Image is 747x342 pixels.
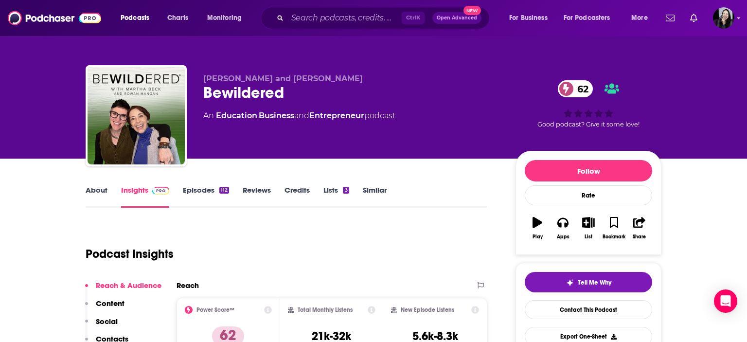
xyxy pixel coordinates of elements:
span: Tell Me Why [578,279,611,287]
button: Social [85,317,118,335]
span: Ctrl K [402,12,425,24]
p: Reach & Audience [96,281,161,290]
a: Show notifications dropdown [686,10,701,26]
div: Share [633,234,646,240]
div: Open Intercom Messenger [714,289,737,313]
h2: Reach [177,281,199,290]
div: List [585,234,592,240]
button: Follow [525,160,652,181]
img: tell me why sparkle [566,279,574,287]
a: Reviews [243,185,271,208]
span: Logged in as marypoffenroth [713,7,734,29]
span: For Business [509,11,548,25]
span: , [257,111,259,120]
button: List [576,211,601,246]
button: Bookmark [601,211,626,246]
div: Play [533,234,543,240]
button: Show profile menu [713,7,734,29]
a: 62 [558,80,593,97]
a: About [86,185,107,208]
button: Content [85,299,124,317]
button: open menu [557,10,624,26]
span: New [463,6,481,15]
a: Credits [285,185,310,208]
span: Monitoring [207,11,242,25]
div: Search podcasts, credits, & more... [270,7,499,29]
div: 112 [219,187,229,194]
button: open menu [502,10,560,26]
p: Social [96,317,118,326]
h2: New Episode Listens [401,306,454,313]
button: Share [627,211,652,246]
button: open menu [624,10,660,26]
div: 3 [343,187,349,194]
a: Entrepreneur [309,111,364,120]
a: InsightsPodchaser Pro [121,185,169,208]
h1: Podcast Insights [86,247,174,261]
span: [PERSON_NAME] and [PERSON_NAME] [203,74,363,83]
div: Bookmark [603,234,625,240]
a: Charts [161,10,194,26]
span: Podcasts [121,11,149,25]
button: Open AdvancedNew [432,12,481,24]
div: An podcast [203,110,395,122]
a: Lists3 [323,185,349,208]
button: Play [525,211,550,246]
span: More [631,11,648,25]
a: Similar [363,185,387,208]
button: Reach & Audience [85,281,161,299]
span: 62 [568,80,593,97]
a: Contact This Podcast [525,300,652,319]
div: Rate [525,185,652,205]
a: Business [259,111,294,120]
button: Apps [550,211,575,246]
span: Open Advanced [437,16,477,20]
p: Content [96,299,124,308]
a: Show notifications dropdown [662,10,678,26]
img: Bewildered [88,67,185,164]
input: Search podcasts, credits, & more... [287,10,402,26]
div: Apps [557,234,569,240]
span: Charts [167,11,188,25]
button: open menu [200,10,254,26]
div: 62Good podcast? Give it some love! [516,74,661,134]
a: Education [216,111,257,120]
h2: Total Monthly Listens [298,306,353,313]
img: Podchaser Pro [152,187,169,195]
button: open menu [114,10,162,26]
img: User Profile [713,7,734,29]
span: For Podcasters [564,11,610,25]
h2: Power Score™ [196,306,234,313]
a: Episodes112 [183,185,229,208]
img: Podchaser - Follow, Share and Rate Podcasts [8,9,101,27]
span: Good podcast? Give it some love! [537,121,640,128]
span: and [294,111,309,120]
button: tell me why sparkleTell Me Why [525,272,652,292]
